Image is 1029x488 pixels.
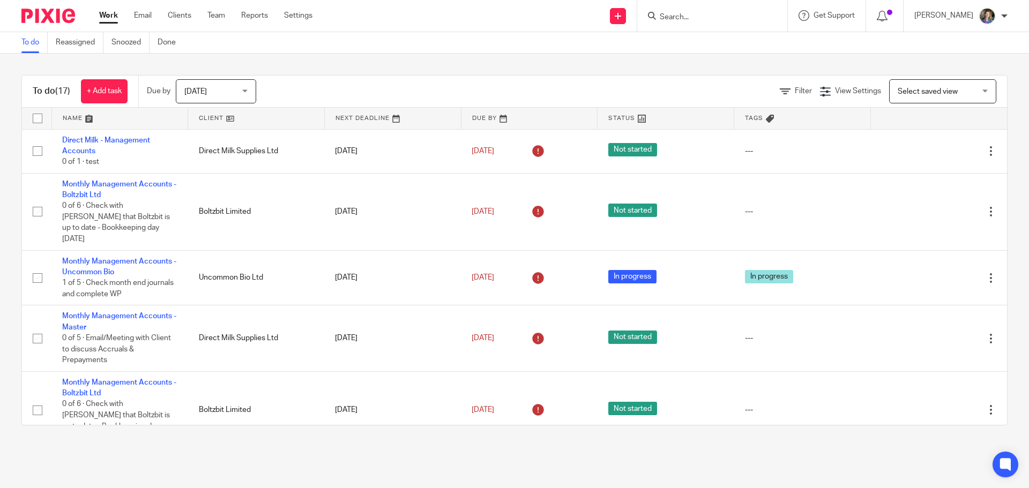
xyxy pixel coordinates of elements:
[62,401,170,441] span: 0 of 6 · Check with [PERSON_NAME] that Boltzbit is up to date - Bookkeeping day [DATE]
[745,404,860,415] div: ---
[659,13,755,22] input: Search
[134,10,152,21] a: Email
[111,32,150,53] a: Snoozed
[62,379,176,397] a: Monthly Management Accounts - Boltzbit Ltd
[56,32,103,53] a: Reassigned
[188,250,325,305] td: Uncommon Bio Ltd
[158,32,184,53] a: Done
[324,250,461,305] td: [DATE]
[979,7,996,25] img: 1530183611242%20(1).jpg
[62,158,99,166] span: 0 of 1 · test
[81,79,128,103] a: + Add task
[745,206,860,217] div: ---
[99,10,118,21] a: Work
[147,86,170,96] p: Due by
[188,371,325,448] td: Boltzbit Limited
[745,115,763,121] span: Tags
[814,12,855,19] span: Get Support
[914,10,973,21] p: [PERSON_NAME]
[608,270,657,283] span: In progress
[62,312,176,331] a: Monthly Management Accounts - Master
[472,274,494,281] span: [DATE]
[898,88,958,95] span: Select saved view
[62,334,171,364] span: 0 of 5 · Email/Meeting with Client to discuss Accruals & Prepayments
[324,371,461,448] td: [DATE]
[33,86,70,97] h1: To do
[835,87,881,95] span: View Settings
[62,202,170,243] span: 0 of 6 · Check with [PERSON_NAME] that Boltzbit is up to date - Bookkeeping day [DATE]
[241,10,268,21] a: Reports
[21,32,48,53] a: To do
[21,9,75,23] img: Pixie
[62,181,176,199] a: Monthly Management Accounts - Boltzbit Ltd
[472,208,494,215] span: [DATE]
[745,146,860,156] div: ---
[608,331,657,344] span: Not started
[324,129,461,173] td: [DATE]
[168,10,191,21] a: Clients
[207,10,225,21] a: Team
[62,258,176,276] a: Monthly Management Accounts - Uncommon Bio
[324,173,461,250] td: [DATE]
[55,87,70,95] span: (17)
[795,87,812,95] span: Filter
[608,402,657,415] span: Not started
[188,129,325,173] td: Direct Milk Supplies Ltd
[188,305,325,371] td: Direct Milk Supplies Ltd
[324,305,461,371] td: [DATE]
[472,406,494,414] span: [DATE]
[62,280,174,298] span: 1 of 5 · Check month end journals and complete WP
[472,334,494,342] span: [DATE]
[608,204,657,217] span: Not started
[62,137,150,155] a: Direct Milk - Management Accounts
[745,333,860,343] div: ---
[745,270,793,283] span: In progress
[472,147,494,155] span: [DATE]
[184,88,207,95] span: [DATE]
[188,173,325,250] td: Boltzbit Limited
[608,143,657,156] span: Not started
[284,10,312,21] a: Settings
